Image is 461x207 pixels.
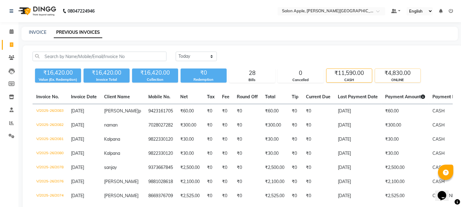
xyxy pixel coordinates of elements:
td: ₹30.00 [261,146,288,161]
td: 9822330120 [145,146,177,161]
span: [DATE] [71,150,84,156]
a: PREVIOUS INVOICES [54,27,102,38]
td: ₹0 [218,175,233,189]
td: ₹30.00 [177,146,203,161]
span: [DATE] [71,136,84,142]
td: ₹30.00 [381,146,429,161]
td: 9373667845 [145,161,177,175]
input: Search by Name/Mobile/Email/Invoice No [33,52,166,61]
td: ₹0 [233,104,261,119]
span: p [139,108,141,114]
div: ₹16,420.00 [35,68,81,77]
td: ₹0 [233,161,261,175]
span: Current Due [306,94,330,100]
div: ₹16,420.00 [132,68,178,77]
span: CASH, [432,193,446,198]
td: [DATE] [334,161,381,175]
span: CASH [432,136,445,142]
td: 7028027282 [145,118,177,132]
td: ₹2,100.00 [261,175,288,189]
td: 9881028618 [145,175,177,189]
div: ₹0 [181,68,227,77]
td: ₹0 [288,118,302,132]
td: ₹0 [203,118,218,132]
td: [DATE] [334,118,381,132]
td: ₹0 [218,104,233,119]
td: ₹0 [203,161,218,175]
td: 9423161705 [145,104,177,119]
td: ₹0 [203,132,218,146]
td: V/2025-26/2082 [33,118,67,132]
span: CASH [432,165,445,170]
td: ₹0 [203,104,218,119]
td: ₹0 [233,118,261,132]
td: [DATE] [334,132,381,146]
div: 28 [229,69,275,77]
span: Tax [207,94,215,100]
td: ₹2,100.00 [177,175,203,189]
div: Value (Ex. Redemption) [35,77,81,82]
span: [DATE] [71,122,84,128]
span: Last Payment Date [338,94,378,100]
td: ₹0 [302,161,334,175]
img: logo [16,2,58,20]
div: Invoice Total [84,77,130,82]
td: V/2025-26/2074 [33,189,67,203]
td: [DATE] [334,104,381,119]
td: ₹300.00 [381,118,429,132]
td: ₹300.00 [177,118,203,132]
div: ₹16,420.00 [84,68,130,77]
span: Client Name [104,94,130,100]
span: [DATE] [71,108,84,114]
span: Invoice No. [36,94,59,100]
td: ₹0 [288,104,302,119]
td: V/2025-26/2080 [33,146,67,161]
td: ₹60.00 [261,104,288,119]
td: ₹0 [288,132,302,146]
span: Tip [292,94,299,100]
td: ₹0 [218,118,233,132]
td: [DATE] [334,146,381,161]
td: ₹0 [203,175,218,189]
td: ₹0 [233,189,261,203]
td: ₹0 [218,132,233,146]
iframe: chat widget [435,182,455,201]
div: CASH [326,77,372,83]
td: ₹30.00 [381,132,429,146]
td: ₹0 [218,146,233,161]
div: 0 [278,69,323,77]
td: ₹0 [302,146,334,161]
td: ₹0 [288,146,302,161]
span: CASH [432,108,445,114]
td: ₹0 [302,175,334,189]
span: naman [104,122,118,128]
td: ₹300.00 [261,118,288,132]
span: [DATE] [71,193,84,198]
td: ₹2,100.00 [381,175,429,189]
span: sanjay [104,165,117,170]
span: [PERSON_NAME] [104,179,139,184]
td: ₹0 [288,161,302,175]
span: [DATE] [71,179,84,184]
span: Round Off [237,94,258,100]
span: Mobile No. [148,94,170,100]
td: ₹30.00 [261,132,288,146]
span: [DATE] [71,165,84,170]
span: Kalpana [104,136,120,142]
div: Cancelled [278,77,323,83]
span: [PERSON_NAME] [104,108,139,114]
div: Collection [132,77,178,82]
td: 9822330120 [145,132,177,146]
td: V/2025-26/2081 [33,132,67,146]
td: ₹0 [302,104,334,119]
td: ₹0 [218,189,233,203]
td: ₹0 [288,189,302,203]
td: ₹0 [233,175,261,189]
td: ₹2,500.00 [381,161,429,175]
span: Invoice Date [71,94,97,100]
td: ₹0 [302,132,334,146]
td: ₹2,500.00 [261,161,288,175]
td: [DATE] [334,175,381,189]
div: Redemption [181,77,227,82]
div: ₹4,830.00 [375,69,420,77]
